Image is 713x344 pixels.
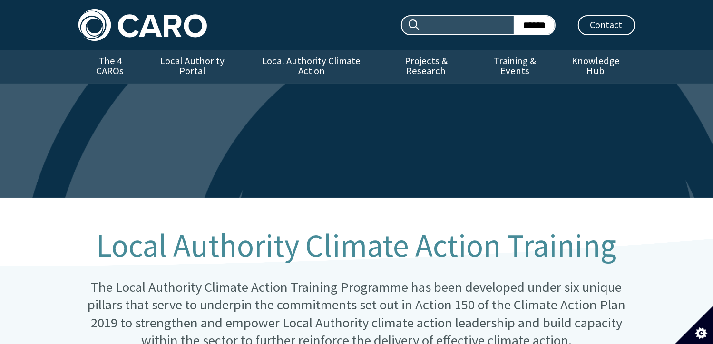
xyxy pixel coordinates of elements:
a: Local Authority Climate Action [244,50,379,84]
a: Local Authority Portal [142,50,244,84]
a: Projects & Research [379,50,473,84]
a: The 4 CAROs [78,50,142,84]
h1: Local Authority Climate Action Training [78,228,635,263]
button: Set cookie preferences [675,306,713,344]
a: Training & Events [473,50,557,84]
a: Knowledge Hub [557,50,635,84]
img: Caro logo [78,9,207,41]
a: Contact [578,15,635,35]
